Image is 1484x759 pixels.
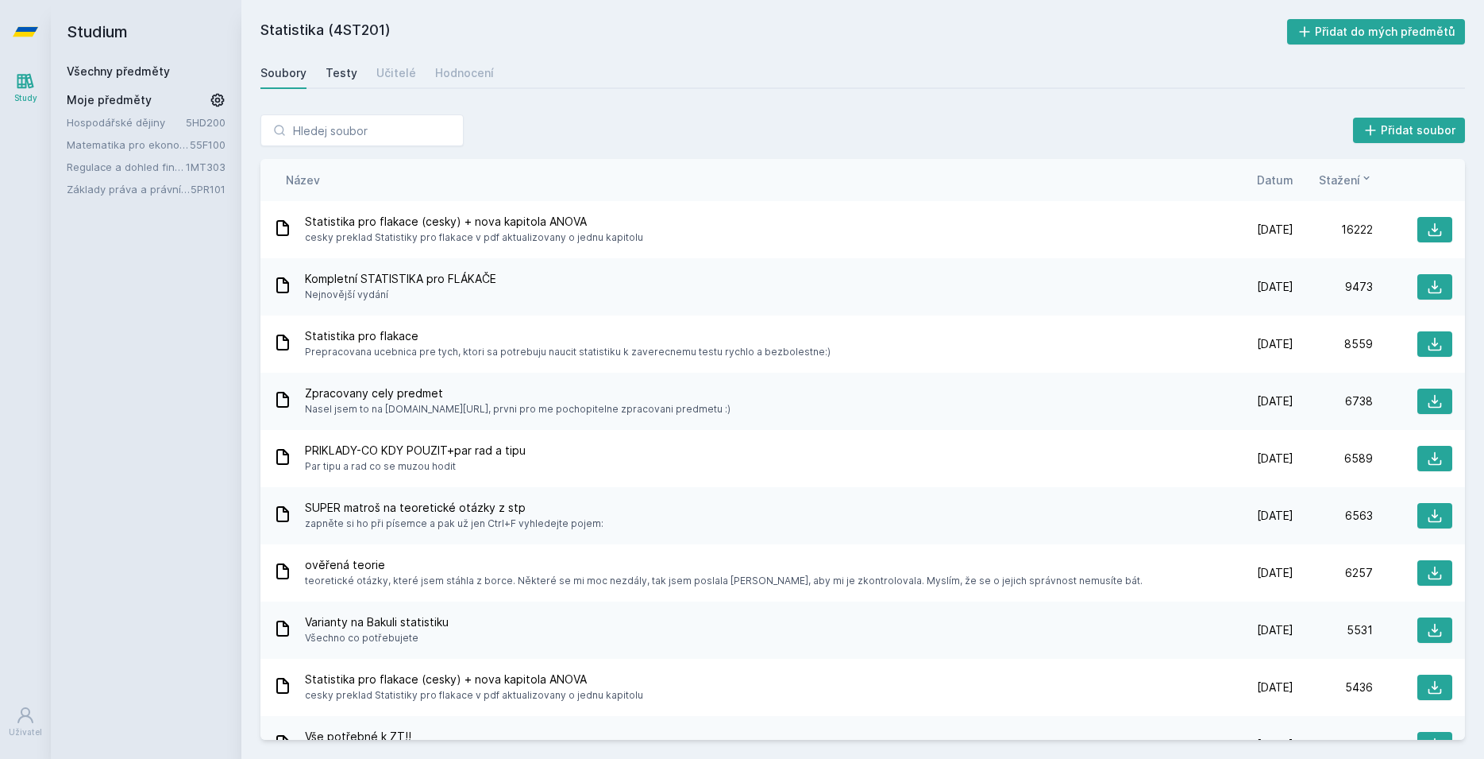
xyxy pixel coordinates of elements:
div: Uživatel [9,726,42,738]
div: 5436 [1293,680,1373,695]
span: [DATE] [1257,222,1293,238]
span: zapněte si ho při písemce a pak už jen Ctrl+F vyhledejte pojem: [305,516,603,532]
button: Přidat soubor [1353,118,1466,143]
button: Přidat do mých předmětů [1287,19,1466,45]
span: Kompletní STATISTIKA pro FLÁKAČE [305,271,496,287]
span: SUPER matroš na teoretické otázky z stp [305,500,603,516]
a: Testy [326,57,357,89]
div: Soubory [260,65,306,81]
span: Nasel jsem to na [DOMAIN_NAME][URL], prvni pro me pochopitelne zpracovani predmetu :) [305,401,730,417]
div: 6738 [1293,393,1373,409]
a: Učitelé [376,57,416,89]
a: 5HD200 [186,116,225,129]
div: 9473 [1293,279,1373,295]
input: Hledej soubor [260,114,464,146]
span: Všechno co potřebujete [305,630,449,646]
div: Učitelé [376,65,416,81]
span: Prepracovana ucebnica pre tych, ktori sa potrebuju naucit statistiku k zaverecnemu testu rychlo a... [305,344,831,360]
span: Varianty na Bakuli statistiku [305,614,449,630]
span: [DATE] [1257,336,1293,352]
span: teoretické otázky, které jsem stáhla z borce. Některé se mi moc nezdály, tak jsem poslala [PERSON... [305,573,1143,589]
span: PRIKLADY-CO KDY POUZIT+par rad a tipu [305,443,526,459]
span: Moje předměty [67,92,152,108]
span: Statistika pro flakace (cesky) + nova kapitola ANOVA [305,214,643,230]
span: [DATE] [1257,737,1293,753]
button: Datum [1257,172,1293,188]
button: Stažení [1319,172,1373,188]
span: Vše potřebné k ZT!! [305,729,558,745]
span: Par tipu a rad co se muzou hodit [305,459,526,474]
a: Všechny předměty [67,64,170,78]
a: Soubory [260,57,306,89]
div: Study [14,92,37,104]
div: 8559 [1293,336,1373,352]
a: Uživatel [3,698,48,746]
span: [DATE] [1257,565,1293,581]
div: 5387 [1293,737,1373,753]
span: Zpracovany cely predmet [305,385,730,401]
span: Stažení [1319,172,1360,188]
div: 6563 [1293,508,1373,524]
span: [DATE] [1257,508,1293,524]
span: [DATE] [1257,279,1293,295]
span: [DATE] [1257,622,1293,638]
span: [DATE] [1257,393,1293,409]
h2: Statistika (4ST201) [260,19,1287,45]
div: 6257 [1293,565,1373,581]
span: Statistika pro flakace (cesky) + nova kapitola ANOVA [305,672,643,687]
a: 55F100 [190,138,225,151]
div: Hodnocení [435,65,494,81]
div: 16222 [1293,222,1373,238]
span: cesky preklad Statistiky pro flakace v pdf aktualizovany o jednu kapitolu [305,687,643,703]
a: Hospodářské dějiny [67,114,186,130]
a: 5PR101 [191,183,225,196]
a: Matematika pro ekonomy (Matematika A) [67,137,190,153]
a: Základy práva a právní nauky [67,181,191,197]
span: [DATE] [1257,451,1293,467]
a: Study [3,64,48,112]
div: 6589 [1293,451,1373,467]
div: Testy [326,65,357,81]
span: Nejnovější vydání [305,287,496,303]
span: cesky preklad Statistiky pro flakace v pdf aktualizovany o jednu kapitolu [305,230,643,246]
a: 1MT303 [186,161,225,173]
span: ověřená teorie [305,557,1143,573]
a: Hodnocení [435,57,494,89]
a: Regulace a dohled finančního systému [67,159,186,175]
span: [DATE] [1257,680,1293,695]
span: Statistika pro flakace [305,328,831,344]
div: 5531 [1293,622,1373,638]
button: Název [286,172,320,188]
